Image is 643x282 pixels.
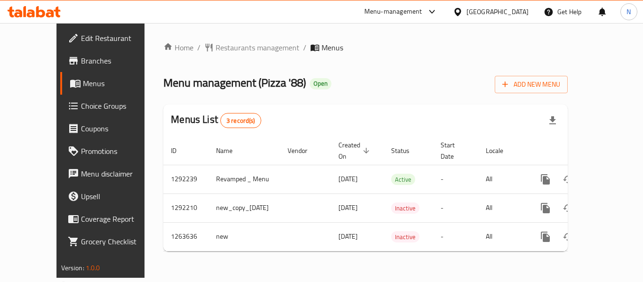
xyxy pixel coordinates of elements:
[163,165,209,193] td: 1292239
[60,208,164,230] a: Coverage Report
[209,165,280,193] td: Revamped _ Menu
[81,168,156,179] span: Menu disclaimer
[557,226,579,248] button: Change Status
[310,78,331,89] div: Open
[61,262,84,274] span: Version:
[163,193,209,222] td: 1292210
[338,201,358,214] span: [DATE]
[391,174,415,185] span: Active
[171,113,261,128] h2: Menus List
[83,78,156,89] span: Menus
[163,72,306,93] span: Menu management ( Pizza '88 )
[321,42,343,53] span: Menus
[204,42,299,53] a: Restaurants management
[81,145,156,157] span: Promotions
[60,95,164,117] a: Choice Groups
[433,165,478,193] td: -
[391,232,419,242] span: Inactive
[541,109,564,132] div: Export file
[60,117,164,140] a: Coupons
[502,79,560,90] span: Add New Menu
[391,145,422,156] span: Status
[81,55,156,66] span: Branches
[81,32,156,44] span: Edit Restaurant
[338,139,372,162] span: Created On
[163,42,568,53] nav: breadcrumb
[60,162,164,185] a: Menu disclaimer
[86,262,100,274] span: 1.0.0
[220,113,261,128] div: Total records count
[391,203,419,214] span: Inactive
[441,139,467,162] span: Start Date
[466,7,529,17] div: [GEOGRAPHIC_DATA]
[221,116,261,125] span: 3 record(s)
[81,213,156,225] span: Coverage Report
[288,145,320,156] span: Vendor
[534,197,557,219] button: more
[495,76,568,93] button: Add New Menu
[433,222,478,251] td: -
[163,42,193,53] a: Home
[303,42,306,53] li: /
[486,145,515,156] span: Locale
[478,165,527,193] td: All
[216,145,245,156] span: Name
[60,230,164,253] a: Grocery Checklist
[81,236,156,247] span: Grocery Checklist
[171,145,189,156] span: ID
[534,226,557,248] button: more
[478,193,527,222] td: All
[391,231,419,242] div: Inactive
[60,27,164,49] a: Edit Restaurant
[391,202,419,214] div: Inactive
[534,168,557,191] button: more
[60,185,164,208] a: Upsell
[197,42,201,53] li: /
[81,191,156,202] span: Upsell
[163,222,209,251] td: 1263636
[60,49,164,72] a: Branches
[364,6,422,17] div: Menu-management
[60,72,164,95] a: Menus
[216,42,299,53] span: Restaurants management
[163,137,632,251] table: enhanced table
[627,7,631,17] span: N
[527,137,632,165] th: Actions
[557,197,579,219] button: Change Status
[81,123,156,134] span: Coupons
[338,230,358,242] span: [DATE]
[81,100,156,112] span: Choice Groups
[338,173,358,185] span: [DATE]
[209,222,280,251] td: new
[209,193,280,222] td: new_copy_[DATE]
[310,80,331,88] span: Open
[60,140,164,162] a: Promotions
[478,222,527,251] td: All
[557,168,579,191] button: Change Status
[433,193,478,222] td: -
